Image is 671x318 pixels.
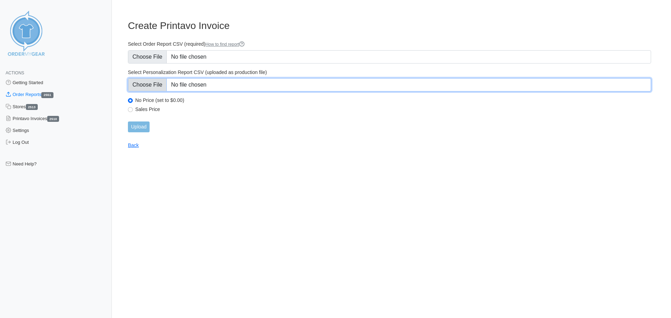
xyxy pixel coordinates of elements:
[26,104,38,110] span: 2513
[205,42,245,47] a: How to find report
[135,106,651,112] label: Sales Price
[128,20,651,32] h3: Create Printavo Invoice
[128,69,651,75] label: Select Personalization Report CSV (uploaded as production file)
[6,71,24,75] span: Actions
[41,92,53,98] span: 2551
[47,116,59,122] span: 2510
[128,142,139,148] a: Back
[135,97,651,103] label: No Price (set to $0.00)
[128,121,150,132] input: Upload
[128,41,651,47] label: Select Order Report CSV (required)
